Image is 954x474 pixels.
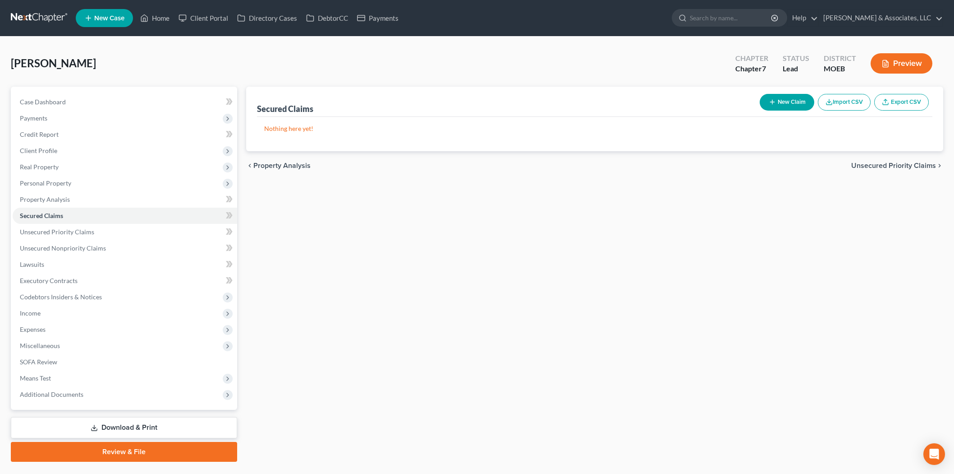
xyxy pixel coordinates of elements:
[871,53,932,74] button: Preview
[760,94,814,111] button: New Claim
[11,417,237,438] a: Download & Print
[824,64,856,74] div: MOEB
[257,103,313,114] div: Secured Claims
[851,162,943,169] button: Unsecured Priority Claims chevron_right
[923,443,945,465] div: Open Intercom Messenger
[20,212,63,219] span: Secured Claims
[94,15,124,22] span: New Case
[735,53,768,64] div: Chapter
[20,358,57,366] span: SOFA Review
[20,195,70,203] span: Property Analysis
[20,325,46,333] span: Expenses
[11,442,237,462] a: Review & File
[690,9,772,26] input: Search by name...
[20,390,83,398] span: Additional Documents
[20,293,102,301] span: Codebtors Insiders & Notices
[13,208,237,224] a: Secured Claims
[762,64,766,73] span: 7
[735,64,768,74] div: Chapter
[20,98,66,106] span: Case Dashboard
[20,277,78,284] span: Executory Contracts
[13,256,237,273] a: Lawsuits
[353,10,403,26] a: Payments
[824,53,856,64] div: District
[246,162,311,169] button: chevron_left Property Analysis
[783,64,809,74] div: Lead
[783,53,809,64] div: Status
[13,224,237,240] a: Unsecured Priority Claims
[20,244,106,252] span: Unsecured Nonpriority Claims
[13,191,237,208] a: Property Analysis
[20,342,60,349] span: Miscellaneous
[20,147,57,154] span: Client Profile
[233,10,302,26] a: Directory Cases
[174,10,233,26] a: Client Portal
[788,10,818,26] a: Help
[20,228,94,236] span: Unsecured Priority Claims
[13,354,237,370] a: SOFA Review
[20,179,71,187] span: Personal Property
[20,374,51,382] span: Means Test
[874,94,929,111] a: Export CSV
[11,56,96,70] span: [PERSON_NAME]
[13,273,237,289] a: Executory Contracts
[246,162,253,169] i: chevron_left
[302,10,353,26] a: DebtorCC
[819,10,943,26] a: [PERSON_NAME] & Associates, LLC
[20,114,47,122] span: Payments
[253,162,311,169] span: Property Analysis
[20,130,59,138] span: Credit Report
[20,309,41,317] span: Income
[13,94,237,110] a: Case Dashboard
[20,163,59,171] span: Real Property
[818,94,871,111] button: Import CSV
[851,162,936,169] span: Unsecured Priority Claims
[936,162,943,169] i: chevron_right
[13,126,237,143] a: Credit Report
[264,124,925,133] p: Nothing here yet!
[13,240,237,256] a: Unsecured Nonpriority Claims
[20,260,44,268] span: Lawsuits
[136,10,174,26] a: Home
